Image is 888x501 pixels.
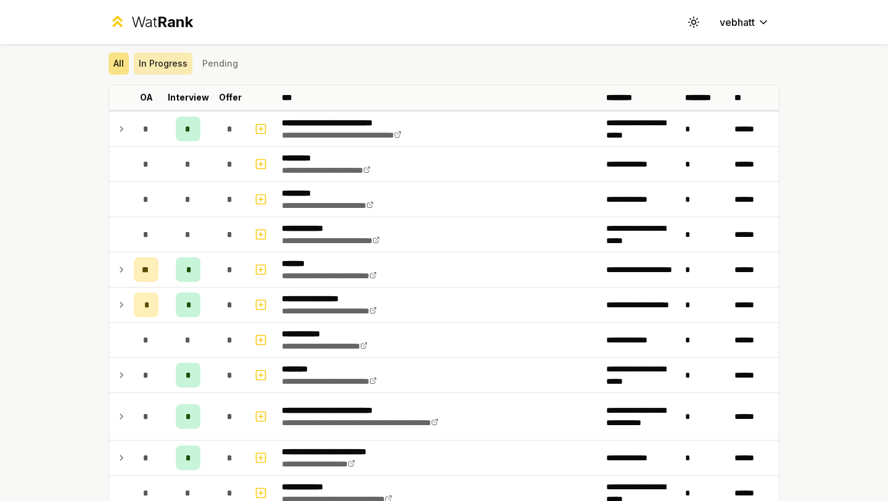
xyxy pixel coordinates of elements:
button: All [109,52,129,75]
button: Pending [197,52,243,75]
a: WatRank [109,12,193,32]
button: vebhatt [710,11,779,33]
p: Offer [219,91,242,104]
div: Wat [131,12,193,32]
span: Rank [157,13,193,31]
p: OA [140,91,153,104]
span: vebhatt [720,15,755,30]
p: Interview [168,91,209,104]
button: In Progress [134,52,192,75]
